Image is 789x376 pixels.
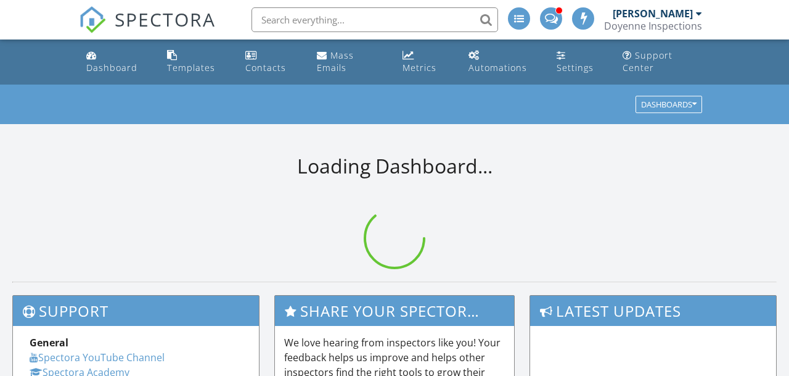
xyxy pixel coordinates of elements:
[618,44,708,80] a: Support Center
[623,49,672,73] div: Support Center
[251,7,498,32] input: Search everything...
[468,62,527,73] div: Automations
[245,62,286,73] div: Contacts
[464,44,542,80] a: Automations (Advanced)
[398,44,453,80] a: Metrics
[604,20,702,32] div: Doyenne Inspections
[557,62,594,73] div: Settings
[81,44,152,80] a: Dashboard
[240,44,303,80] a: Contacts
[79,6,106,33] img: The Best Home Inspection Software - Spectora
[530,296,776,326] h3: Latest Updates
[115,6,216,32] span: SPECTORA
[79,17,216,43] a: SPECTORA
[403,62,436,73] div: Metrics
[317,49,354,73] div: Mass Emails
[30,336,68,349] strong: General
[162,44,230,80] a: Templates
[636,96,702,114] button: Dashboards
[13,296,259,326] h3: Support
[275,296,513,326] h3: Share Your Spectora Experience
[86,62,137,73] div: Dashboard
[312,44,388,80] a: Mass Emails
[613,7,693,20] div: [PERSON_NAME]
[641,101,697,109] div: Dashboards
[167,62,215,73] div: Templates
[30,351,165,364] a: Spectora YouTube Channel
[552,44,608,80] a: Settings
